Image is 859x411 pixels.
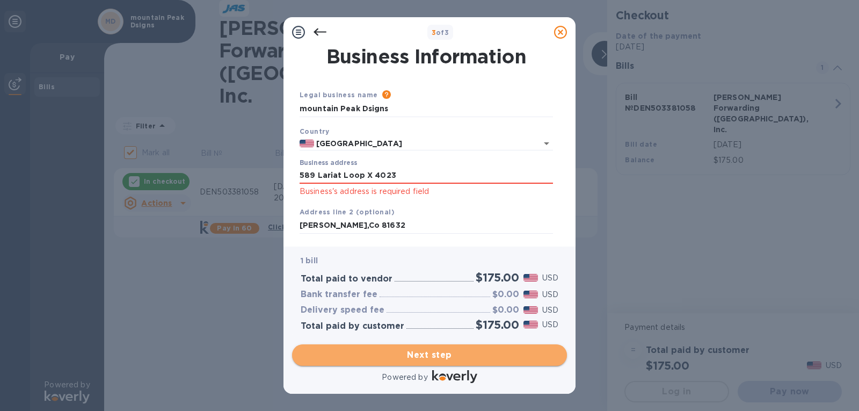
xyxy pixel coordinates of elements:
span: 3 [432,28,436,37]
input: Select country [314,137,523,150]
img: US [300,140,314,147]
b: Legal business name [300,91,378,99]
h3: Total paid by customer [301,321,404,331]
button: Next step [292,344,567,366]
p: USD [542,272,558,284]
b: Address line 2 (optional) [300,208,395,216]
span: Next step [301,349,558,362]
b: 1 bill [301,256,318,265]
p: USD [542,319,558,330]
button: Open [539,136,554,151]
b: of 3 [432,28,449,37]
p: Powered by [382,372,427,383]
h3: $0.00 [492,290,519,300]
h1: Business Information [297,45,555,68]
input: Enter address line 2 [300,218,553,234]
h3: Bank transfer fee [301,290,377,300]
img: USD [523,274,538,282]
input: Enter address [300,168,553,184]
img: USD [523,321,538,328]
p: USD [542,289,558,300]
p: USD [542,305,558,316]
img: USD [523,306,538,314]
p: Business's address is required field [300,185,553,198]
img: USD [523,291,538,298]
h2: $175.00 [476,271,519,284]
h3: Total paid to vendor [301,274,392,284]
h2: $175.00 [476,318,519,331]
label: Business address [300,160,357,167]
h3: $0.00 [492,305,519,315]
b: Country [300,127,330,135]
input: Enter legal business name [300,101,553,117]
img: Logo [432,370,477,383]
h3: Delivery speed fee [301,305,384,315]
